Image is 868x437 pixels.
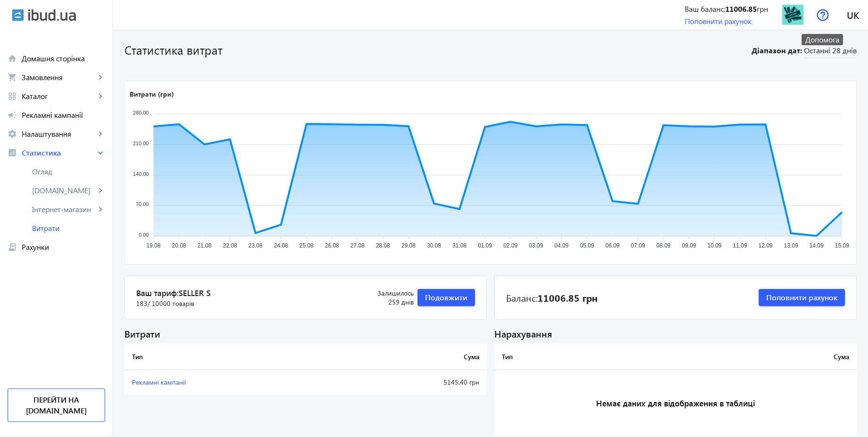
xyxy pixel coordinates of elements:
[32,205,96,214] span: Інтернет-магазин
[124,41,746,58] h1: Статистика витрат
[333,370,487,395] td: 5145.40 грн
[538,291,598,304] b: 11006.85 грн
[179,288,211,298] span: Seller S
[96,129,105,139] mat-icon: keyboard_arrow_right
[96,91,105,101] mat-icon: keyboard_arrow_right
[147,299,194,308] span: / 10000 товарів
[758,243,772,249] tspan: 12.09
[223,243,237,249] tspan: 22.08
[22,129,96,139] span: Налаштування
[8,91,17,101] mat-icon: grid_view
[685,16,752,26] a: Поповнити рахунок
[8,388,105,422] a: Перейти на [DOMAIN_NAME]
[8,148,17,157] mat-icon: analytics
[660,344,857,370] th: Сума
[32,223,105,233] span: Витрати
[427,243,441,249] tspan: 30.08
[782,4,803,25] img: 30566602a818e9f21a3229365125702-fdf08ecf32.png
[503,243,517,249] tspan: 02.09
[22,54,105,63] span: Домашня сторінка
[124,344,333,370] th: Тип
[299,243,313,249] tspan: 25.08
[580,243,594,249] tspan: 05.09
[759,289,845,306] button: Поповнити рахунок
[333,344,487,370] th: Сума
[172,243,186,249] tspan: 20.08
[8,242,17,252] mat-icon: receipt_long
[12,9,24,21] img: ibud.svg
[418,289,475,306] button: Подовжити
[835,243,849,249] tspan: 15.09
[22,148,96,157] span: Статистика
[352,289,414,298] span: Залишилось
[784,243,798,249] tspan: 13.09
[555,243,569,249] tspan: 04.09
[802,34,843,45] div: Допомога
[452,243,467,249] tspan: 31.08
[682,243,696,249] tspan: 09.09
[494,344,660,370] th: Тип
[136,288,352,299] span: Ваш тариф:
[133,110,149,116] tspan: 280.00
[733,243,747,249] tspan: 11.09
[725,4,757,14] b: 11006.85
[147,243,161,249] tspan: 19.08
[133,171,149,177] tspan: 140.00
[130,90,174,99] text: Витрати (грн)
[631,243,645,249] tspan: 07.09
[8,129,17,139] mat-icon: settings
[32,167,105,176] span: Огляд
[707,243,721,249] tspan: 10.09
[847,9,859,21] span: uk
[139,232,148,238] tspan: 0.00
[22,91,96,101] span: Каталог
[376,243,390,249] tspan: 28.08
[351,243,365,249] tspan: 27.08
[132,378,186,387] span: Рекламні кампанії
[22,110,105,120] span: Рекламні кампанії
[28,9,76,21] img: ibud_text.svg
[136,202,149,207] tspan: 70.00
[401,243,416,249] tspan: 29.08
[478,243,492,249] tspan: 01.09
[606,243,620,249] tspan: 06.09
[352,289,414,307] div: 259 днів
[804,45,857,58] span: Останні 28 днів
[32,186,96,195] span: [DOMAIN_NAME]
[506,291,598,304] div: Баланс:
[325,243,339,249] tspan: 26.08
[8,110,17,120] mat-icon: campaign
[274,243,288,249] tspan: 24.08
[96,186,105,195] mat-icon: keyboard_arrow_right
[810,243,824,249] tspan: 14.09
[124,327,487,340] div: Витрати
[750,45,802,56] b: Діапазон дат:
[197,243,212,249] tspan: 21.08
[494,327,857,340] div: Нарахування
[96,205,105,214] mat-icon: keyboard_arrow_right
[136,299,194,308] span: 183
[425,292,467,303] span: Подовжити
[817,9,829,21] img: help.svg
[529,243,543,249] tspan: 03.09
[248,243,262,249] tspan: 23.08
[685,4,768,14] div: Ваш баланс: грн
[656,243,671,249] tspan: 08.09
[22,73,96,82] span: Замовлення
[96,148,105,157] mat-icon: keyboard_arrow_right
[8,54,17,63] mat-icon: home
[766,292,837,303] span: Поповнити рахунок
[8,73,17,82] mat-icon: shopping_cart
[494,370,857,437] h3: Немає даних для відображення в таблиці
[22,242,105,252] span: Рахунки
[133,140,149,146] tspan: 210.00
[96,73,105,82] mat-icon: keyboard_arrow_right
